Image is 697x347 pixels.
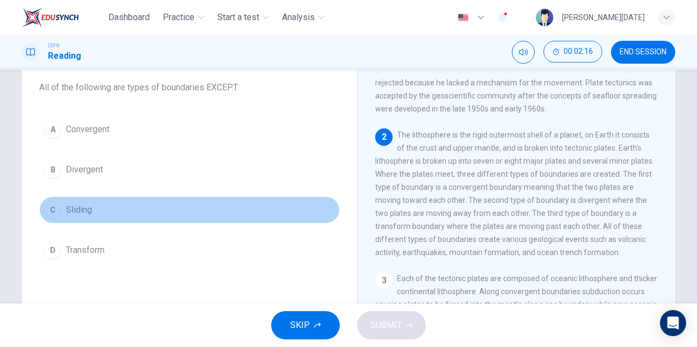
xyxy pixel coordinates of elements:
[108,11,150,24] span: Dashboard
[66,163,103,176] span: Divergent
[22,7,104,28] a: EduSynch logo
[611,41,675,64] button: END SESSION
[39,237,340,264] button: DTransform
[564,47,593,56] span: 00:02:16
[213,8,273,27] button: Start a test
[271,311,340,339] button: SKIP
[543,41,602,63] button: 00:02:16
[66,244,105,257] span: Transform
[375,272,393,289] div: 3
[39,156,340,183] button: BDivergent
[44,241,62,259] div: D
[39,81,340,94] span: All of the following are types of boundaries EXCEPT:
[217,11,259,24] span: Start a test
[278,8,329,27] button: Analysis
[44,201,62,219] div: C
[66,203,92,216] span: Sliding
[39,196,340,224] button: CSliding
[163,11,194,24] span: Practice
[22,7,79,28] img: EduSynch logo
[158,8,209,27] button: Practice
[375,131,654,257] span: The lithosphere is the rigid outermost shell of a planet, on Earth it consists of the crust and u...
[104,8,154,27] button: Dashboard
[543,41,602,64] div: Hide
[44,121,62,138] div: A
[48,49,81,63] h1: Reading
[375,274,657,335] span: Each of the tectonic plates are composed of oceanic lithosphere and thicker continental lithosphe...
[512,41,535,64] div: Mute
[456,14,470,22] img: en
[48,42,59,49] span: CEFR
[660,310,686,336] div: Open Intercom Messenger
[39,116,340,143] button: AConvergent
[562,11,645,24] div: [PERSON_NAME][DATE]
[536,9,553,26] img: Profile picture
[44,161,62,178] div: B
[282,11,315,24] span: Analysis
[290,318,310,333] span: SKIP
[375,128,393,146] div: 2
[66,123,109,136] span: Convergent
[620,48,667,57] span: END SESSION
